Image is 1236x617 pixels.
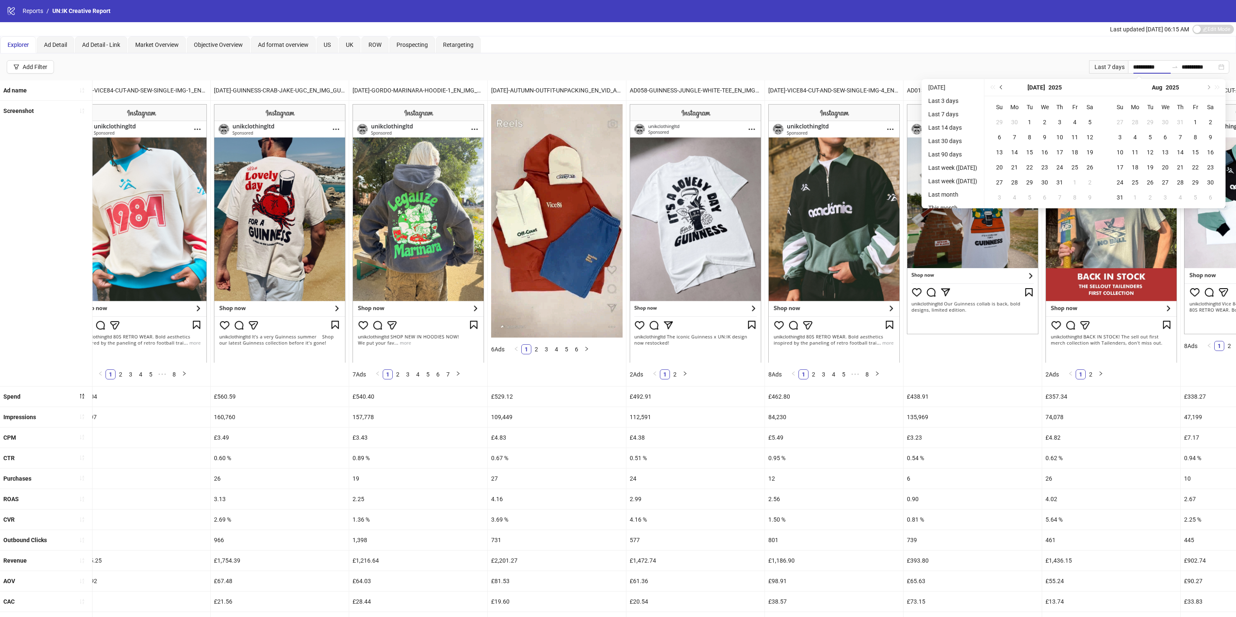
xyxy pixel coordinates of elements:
a: 5 [839,370,848,379]
div: 17 [1055,147,1065,157]
img: Screenshot 120232711959270356 [491,104,623,338]
span: ROW [368,41,381,48]
li: 5 [839,369,849,379]
td: 2025-07-27 [992,175,1007,190]
td: 2025-08-16 [1203,145,1218,160]
div: 9 [1205,132,1215,142]
a: 5 [146,370,155,379]
div: 28 [1130,117,1140,127]
a: 3 [819,370,828,379]
a: 3 [126,370,135,379]
li: Next 5 Pages [156,369,169,379]
span: right [1098,371,1103,376]
div: 26 [1085,162,1095,172]
th: Th [1173,100,1188,115]
td: 2025-07-25 [1067,160,1082,175]
span: sort-ascending [79,578,85,584]
li: 4 [413,369,423,379]
td: 2025-08-12 [1143,145,1158,160]
td: 2025-07-22 [1022,160,1037,175]
td: 2025-07-21 [1007,160,1022,175]
td: 2025-07-28 [1007,175,1022,190]
div: 16 [1205,147,1215,157]
a: 1 [383,370,392,379]
div: 22 [1025,162,1035,172]
b: Ad name [3,87,27,94]
a: 2 [1225,341,1234,351]
li: 1 [106,369,116,379]
li: 4 [551,344,561,354]
button: Choose a year [1048,79,1062,96]
a: 1 [1076,370,1085,379]
div: 8 [1190,132,1200,142]
span: UN:IK Creative Report [52,8,111,14]
td: 2025-08-10 [1112,145,1128,160]
td: 2025-07-01 [1022,115,1037,130]
th: Sa [1082,100,1097,115]
span: right [682,371,688,376]
td: 2025-08-27 [1158,175,1173,190]
a: 2 [809,370,818,379]
li: 5 [146,369,156,379]
li: Next Page [680,369,690,379]
span: Market Overview [135,41,179,48]
div: 10 [1115,147,1125,157]
span: swap-right [1172,64,1178,70]
div: 27 [994,177,1004,187]
li: Next 5 Pages [849,369,862,379]
div: [DATE]-VICE84-CUT-AND-SEW-SINGLE-IMG-1_EN_IMG_CP_24092025_ALLG_CC_SC24_None_ [72,80,210,100]
img: Screenshot 120233159860270356 [768,104,900,362]
th: Fr [1067,100,1082,115]
li: Last 14 days [925,123,981,133]
td: 2025-06-29 [992,115,1007,130]
td: 2025-07-09 [1037,130,1052,145]
div: 5 [1085,117,1095,127]
div: 4 [1070,117,1080,127]
div: 2 [1205,117,1215,127]
div: 20 [994,162,1004,172]
div: 28 [1009,177,1020,187]
span: filter [13,64,19,70]
td: 2025-08-03 [1112,130,1128,145]
div: 8 [1025,132,1035,142]
a: 1 [660,370,669,379]
li: / [46,6,49,15]
li: 7 [443,369,453,379]
span: US [324,41,331,48]
td: 2025-07-20 [992,160,1007,175]
div: AD013-SS25-GUINNESS-IMG8_EN_IMG_GUINNESS_CP_03062025_M_CC_SC24_None__ [904,80,1042,100]
a: 6 [572,345,581,354]
button: right [453,369,463,379]
div: 3 [1115,132,1125,142]
td: 2025-07-29 [1143,115,1158,130]
li: 1 [383,369,393,379]
span: left [1207,343,1212,348]
li: 2 [1224,341,1234,351]
img: Screenshot 120232550659590356 [214,104,345,362]
td: 2025-08-14 [1173,145,1188,160]
span: sort-ascending [79,475,85,481]
img: Screenshot 120230077464050356 [630,104,761,362]
div: 7 [1175,132,1185,142]
td: 2025-08-30 [1203,175,1218,190]
td: 2025-07-15 [1022,145,1037,160]
a: 4 [413,370,422,379]
li: Next Page [582,344,592,354]
td: 2025-07-12 [1082,130,1097,145]
div: 30 [1040,177,1050,187]
li: Next Page [179,369,189,379]
div: AD058-GUINNESS-JUNGLE-WHITE-TEE_EN_IMG_CP_03072025_M_CC_SC4_USP14_Bestseller – Copy [626,80,765,100]
th: Su [1112,100,1128,115]
li: Last 30 days [925,136,981,146]
button: Previous month (PageUp) [997,79,1006,96]
td: 2025-08-07 [1173,130,1188,145]
a: 6 [433,370,443,379]
td: 2025-08-22 [1188,160,1203,175]
div: 1 [1025,117,1035,127]
td: 2025-08-02 [1082,175,1097,190]
li: 3 [819,369,829,379]
a: 4 [829,370,838,379]
td: 2025-08-24 [1112,175,1128,190]
li: 4 [829,369,839,379]
td: 2025-08-23 [1203,160,1218,175]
